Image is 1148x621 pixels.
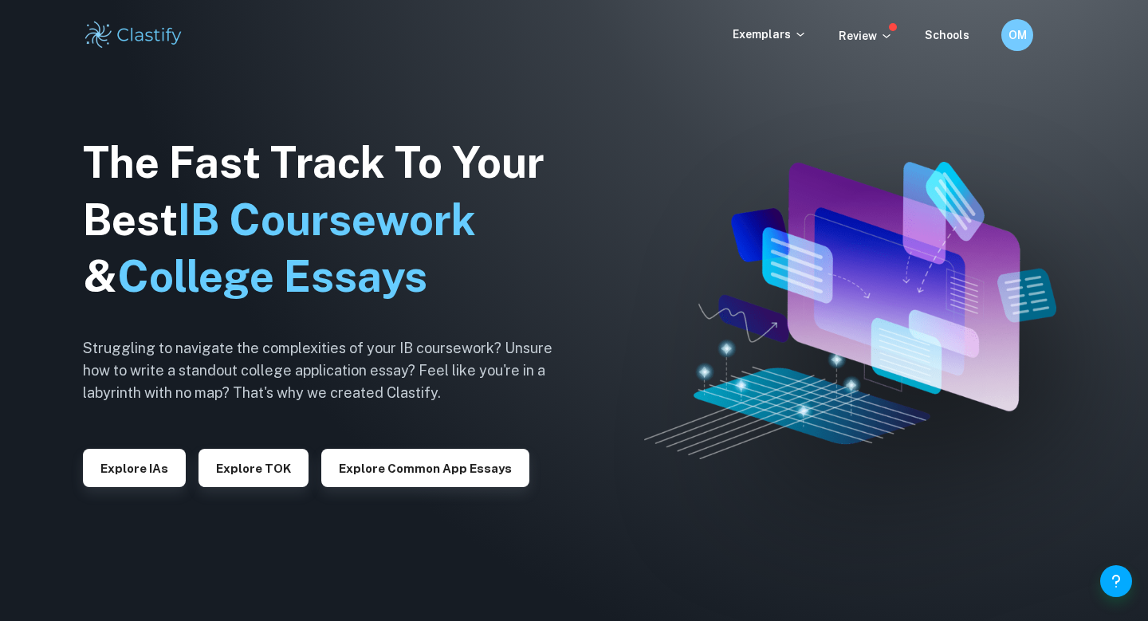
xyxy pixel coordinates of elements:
[83,19,184,51] img: Clastify logo
[83,337,577,404] h6: Struggling to navigate the complexities of your IB coursework? Unsure how to write a standout col...
[644,162,1056,460] img: Clastify hero
[117,251,427,301] span: College Essays
[199,460,309,475] a: Explore TOK
[83,134,577,306] h1: The Fast Track To Your Best &
[83,449,186,487] button: Explore IAs
[925,29,969,41] a: Schools
[321,449,529,487] button: Explore Common App essays
[178,195,476,245] span: IB Coursework
[83,460,186,475] a: Explore IAs
[1100,565,1132,597] button: Help and Feedback
[733,26,807,43] p: Exemplars
[1001,19,1033,51] button: OM
[321,460,529,475] a: Explore Common App essays
[839,27,893,45] p: Review
[1008,26,1027,44] h6: OM
[199,449,309,487] button: Explore TOK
